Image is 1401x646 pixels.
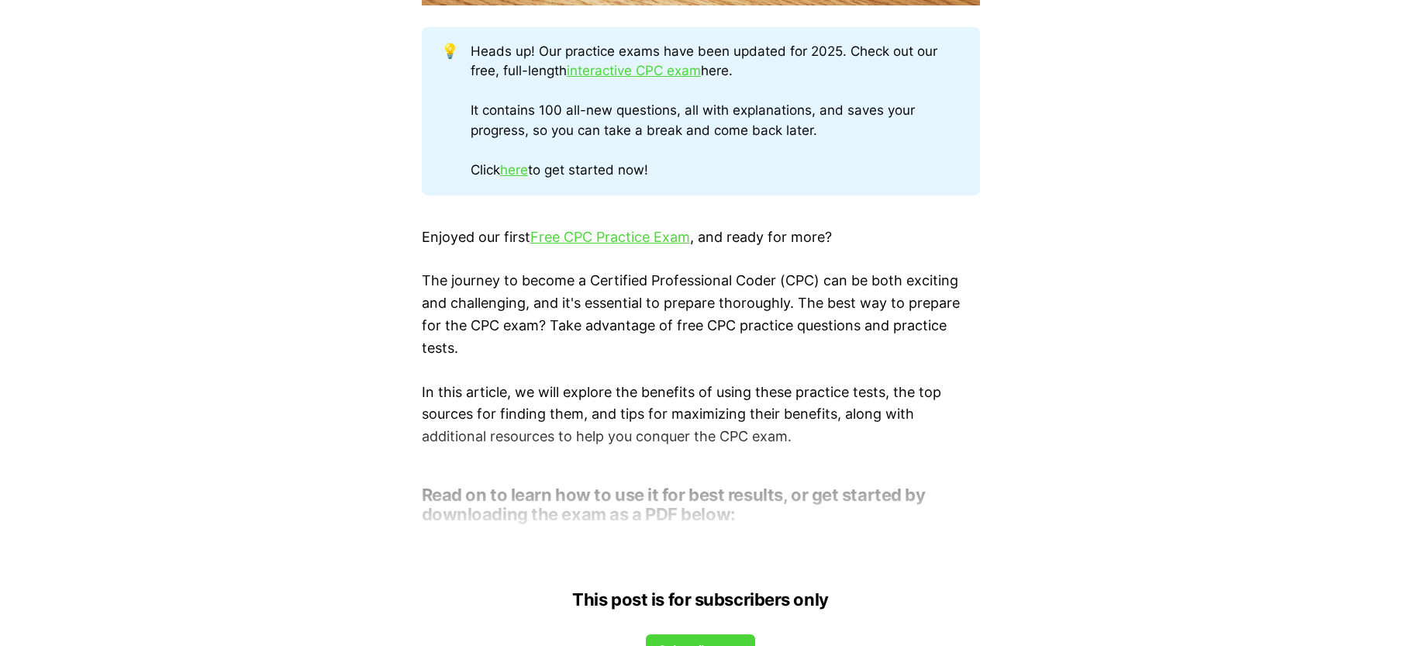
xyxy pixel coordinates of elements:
[422,590,980,610] h4: This post is for subscribers only
[441,42,471,181] div: 💡
[422,382,980,448] p: In this article, we will explore the benefits of using these practice tests, the top sources for ...
[567,63,701,78] a: interactive CPC exam
[471,42,960,181] div: Heads up! Our practice exams have been updated for 2025. Check out our free, full-length here. It...
[500,162,528,178] a: here
[422,226,980,249] p: Enjoyed our first , and ready for more?
[422,270,980,359] p: The journey to become a Certified Professional Coder (CPC) can be both exciting and challenging, ...
[530,229,690,245] a: Free CPC Practice Exam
